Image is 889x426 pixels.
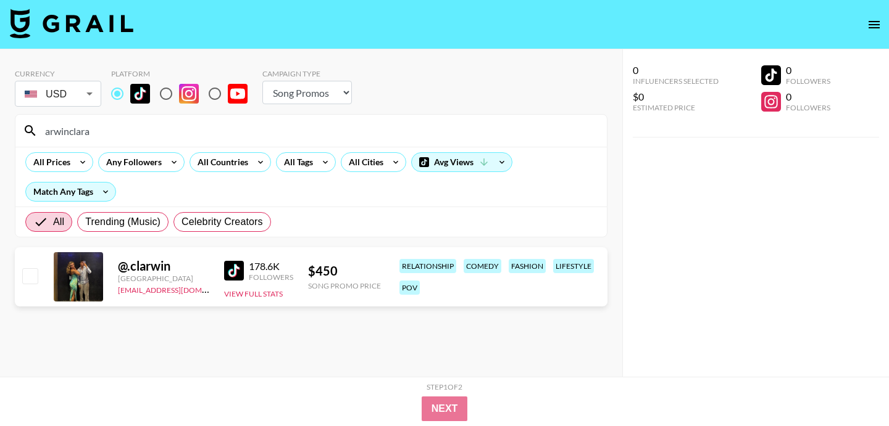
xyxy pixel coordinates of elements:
div: Avg Views [412,153,512,171]
div: All Tags [277,153,315,171]
span: Celebrity Creators [182,215,263,229]
div: Match Any Tags [26,182,115,201]
div: @ .clarwin [118,258,209,274]
div: Followers [786,103,830,112]
div: Influencers Selected [633,76,719,86]
a: [EMAIL_ADDRESS][DOMAIN_NAME] [118,283,242,295]
button: open drawer [862,12,887,37]
button: Next [422,396,468,421]
div: 178.6K [249,260,293,272]
div: Platform [111,69,257,78]
div: USD [17,83,99,105]
div: All Cities [341,153,386,171]
img: YouTube [228,84,248,104]
img: TikTok [224,261,244,281]
span: All [53,215,64,229]
div: Followers [786,76,830,86]
div: $0 [633,91,719,103]
div: lifestyle [553,259,594,273]
div: Currency [15,69,101,78]
span: Trending (Music) [85,215,161,229]
button: View Full Stats [224,289,283,298]
div: All Countries [190,153,251,171]
div: $ 450 [308,263,381,279]
div: Followers [249,272,293,282]
div: Song Promo Price [308,281,381,290]
img: TikTok [130,84,150,104]
div: Estimated Price [633,103,719,112]
img: Instagram [179,84,199,104]
input: Search by User Name [38,121,599,141]
div: All Prices [26,153,73,171]
div: 0 [633,64,719,76]
div: fashion [509,259,546,273]
iframe: Drift Widget Chat Controller [827,364,874,411]
div: 0 [786,91,830,103]
div: comedy [464,259,501,273]
div: Step 1 of 2 [427,382,462,391]
div: pov [399,281,420,295]
div: relationship [399,259,456,273]
div: 0 [786,64,830,76]
img: Grail Talent [10,9,133,38]
div: [GEOGRAPHIC_DATA] [118,274,209,283]
div: Campaign Type [262,69,352,78]
div: Any Followers [99,153,164,171]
